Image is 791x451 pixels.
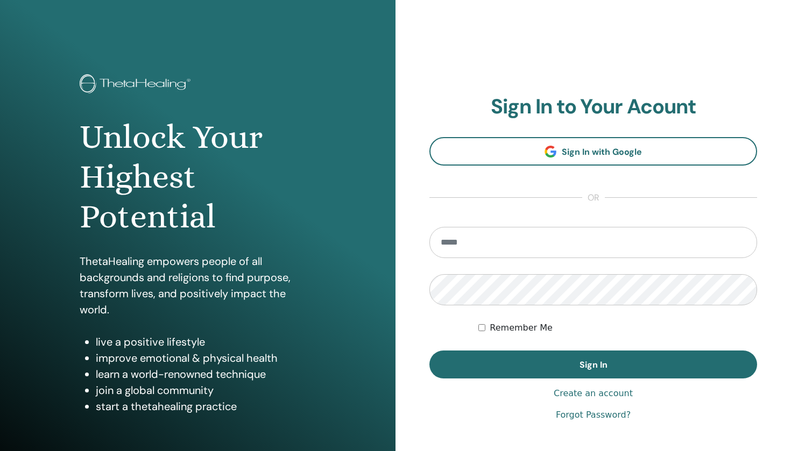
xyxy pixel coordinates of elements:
[429,95,757,119] h2: Sign In to Your Acount
[80,253,316,318] p: ThetaHealing empowers people of all backgrounds and religions to find purpose, transform lives, a...
[96,398,316,414] li: start a thetahealing practice
[582,191,605,204] span: or
[96,366,316,382] li: learn a world-renowned technique
[96,334,316,350] li: live a positive lifestyle
[96,382,316,398] li: join a global community
[429,137,757,166] a: Sign In with Google
[490,321,553,334] label: Remember Me
[580,359,608,370] span: Sign In
[556,409,631,421] a: Forgot Password?
[554,387,633,400] a: Create an account
[429,350,757,378] button: Sign In
[478,321,757,334] div: Keep me authenticated indefinitely or until I manually logout
[96,350,316,366] li: improve emotional & physical health
[562,146,642,158] span: Sign In with Google
[80,117,316,237] h1: Unlock Your Highest Potential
